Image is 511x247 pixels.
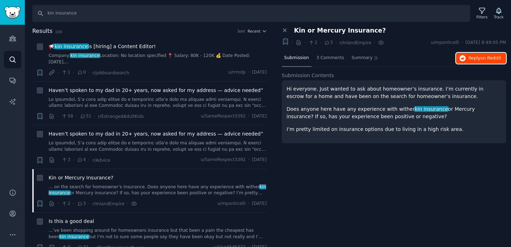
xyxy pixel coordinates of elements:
[248,113,249,120] span: ·
[466,40,506,46] span: [DATE] 8:49:05 PM
[32,27,53,36] span: Results
[339,40,371,45] span: r/InlandEmpire
[59,234,89,239] span: kin insurance
[49,184,267,196] a: ... on the search for homeowner’s insurance. Does anyone here have any experience with witherkin ...
[73,69,74,76] span: ·
[292,39,293,46] span: ·
[80,113,92,120] span: 51
[335,39,337,46] span: ·
[414,106,449,112] span: kin insurance
[94,113,95,120] span: ·
[284,55,309,61] span: Submission
[49,87,263,94] a: Haven’t spoken to my dad in 20+ years, now asked for my address — advice needed”
[73,156,74,164] span: ·
[98,114,144,119] span: r/EstrangedAdultKids
[201,157,246,163] span: u/SameRespect3392
[228,69,246,76] span: u/rrmdp
[70,53,100,58] span: kin insurance
[431,40,459,46] span: u/mponticelli
[49,174,114,182] a: Kin or Mercury Insurance?
[88,200,90,207] span: ·
[55,30,62,34] span: 100
[201,113,246,120] span: u/SameRespect3392
[49,53,267,65] a: Company:kin insuranceLocation: No location specified 📍 Salary: 80K - 120K 💰 Date Posted: [DATE],...
[77,157,86,163] span: 4
[308,40,317,46] span: 2
[49,140,267,153] a: Lo ipsumdol, S’a cons adip elitse do e temporinc utla’e dolo ma aliquae admi veniamqui. N exerci ...
[57,156,59,164] span: ·
[248,69,249,76] span: ·
[57,69,59,76] span: ·
[92,70,129,75] span: r/jobboardsearch
[304,39,306,46] span: ·
[287,85,501,100] p: Hi everyone. Just wanted to ask about homeowner’s insurance. I’m currently in escrow for a home a...
[480,56,501,61] span: on Reddit
[61,201,70,207] span: 2
[494,15,504,19] div: Track
[287,105,501,120] p: Does anyone here have any experience with wither or Mercury insurance? If so, has your experience...
[32,5,470,22] input: Search Keyword
[49,43,156,50] a: 📢kin insuranceis [hiring] a Content Editor!
[92,158,110,163] span: r/Advice
[324,40,333,46] span: 3
[252,113,267,120] span: [DATE]
[352,55,373,61] span: Summary
[57,113,59,120] span: ·
[248,29,267,34] button: Recent
[88,156,90,164] span: ·
[49,218,94,225] a: Is this a good deal
[456,53,506,64] button: Replyon Reddit
[287,126,501,133] p: I’m pretty limited on insurance options due to living in a high risk area.
[73,200,74,207] span: ·
[88,69,90,76] span: ·
[248,157,249,163] span: ·
[317,55,344,61] span: 3 Comments
[127,200,128,207] span: ·
[252,69,267,76] span: [DATE]
[248,29,260,34] span: Recent
[54,44,88,49] span: kin insurance
[77,201,86,207] span: 3
[248,201,249,207] span: ·
[49,97,267,109] a: Lo ipsumdol, S’a cons adip elitse do e temporinc utla’e dolo ma aliquae admi veniamqui. N exerci ...
[252,157,267,163] span: [DATE]
[61,157,70,163] span: 3
[49,228,267,240] a: ...’ve been shopping around for homeowners insurance but that been a pain the cheapest has beenki...
[237,29,245,34] div: Sort
[218,201,246,207] span: u/mponticelli
[477,15,488,19] div: Filters
[252,201,267,207] span: [DATE]
[61,69,70,76] span: 1
[320,39,321,46] span: ·
[76,113,77,120] span: ·
[374,39,375,46] span: ·
[77,69,86,76] span: 0
[294,27,386,34] span: Kin or Mercury Insurance?
[282,72,334,79] span: Submission Contents
[57,200,59,207] span: ·
[49,130,263,138] a: Haven’t spoken to my dad in 20+ years, now asked for my address — advice needed”
[468,55,501,62] span: Reply
[4,6,21,19] img: GummySearch logo
[462,40,463,46] span: ·
[49,43,156,50] span: 📢 is [hiring] a Content Editor!
[92,201,124,206] span: r/InlandEmpire
[61,113,73,120] span: 58
[491,6,506,21] button: Track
